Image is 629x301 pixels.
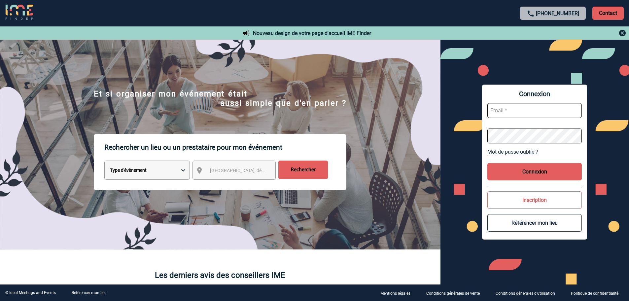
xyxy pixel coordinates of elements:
div: © Ideal Meetings and Events [5,290,56,295]
span: [GEOGRAPHIC_DATA], département, région... [210,168,302,173]
a: Conditions générales de vente [421,290,490,296]
input: Email * [487,103,582,118]
img: call-24-px.png [527,10,535,18]
p: Politique de confidentialité [571,291,618,296]
a: Référencer mon lieu [72,290,107,295]
a: [PHONE_NUMBER] [536,10,579,17]
p: Rechercher un lieu ou un prestataire pour mon événement [104,134,346,161]
input: Rechercher [278,161,328,179]
p: Contact [592,7,624,20]
span: Connexion [487,90,582,98]
p: Conditions générales d'utilisation [496,291,555,296]
button: Connexion [487,163,582,180]
button: Référencer mon lieu [487,214,582,232]
a: Mentions légales [375,290,421,296]
a: Politique de confidentialité [566,290,629,296]
p: Conditions générales de vente [426,291,480,296]
a: Conditions générales d'utilisation [490,290,566,296]
p: Mentions légales [380,291,410,296]
button: Inscription [487,191,582,209]
a: Mot de passe oublié ? [487,149,582,155]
